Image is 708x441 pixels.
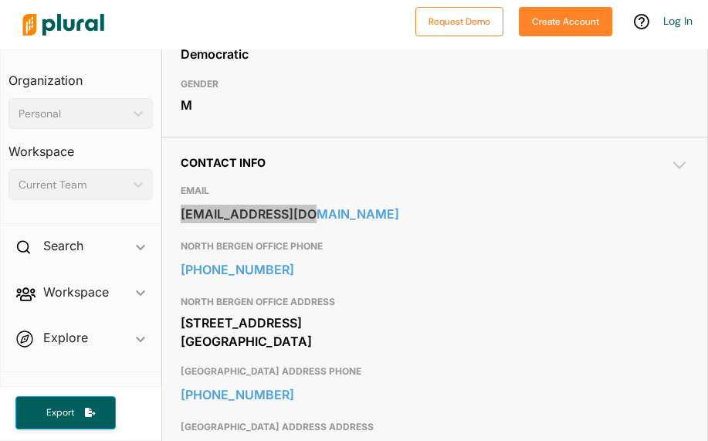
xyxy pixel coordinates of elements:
span: Contact Info [181,156,266,169]
a: [EMAIL_ADDRESS][DOMAIN_NAME] [181,202,689,226]
h3: [GEOGRAPHIC_DATA] ADDRESS PHONE [181,362,689,381]
a: [PHONE_NUMBER] [181,383,689,406]
div: Personal [19,106,127,122]
a: Log In [663,14,693,28]
div: [STREET_ADDRESS] [GEOGRAPHIC_DATA] [181,311,689,353]
h3: NORTH BERGEN OFFICE ADDRESS [181,293,689,311]
div: Current Team [19,177,127,193]
h2: Search [43,237,83,254]
a: Create Account [519,12,612,29]
button: Export [15,396,116,429]
a: [PHONE_NUMBER] [181,258,689,281]
h3: Organization [8,58,153,92]
h3: GENDER [181,75,689,93]
h3: EMAIL [181,181,689,200]
button: Create Account [519,7,612,36]
button: Request Demo [415,7,503,36]
span: Export [36,406,85,419]
div: Democratic [181,42,689,66]
a: Request Demo [415,12,503,29]
div: M [181,93,689,117]
h3: NORTH BERGEN OFFICE PHONE [181,237,689,256]
h3: Workspace [8,129,153,163]
h3: [GEOGRAPHIC_DATA] ADDRESS ADDRESS [181,418,689,436]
